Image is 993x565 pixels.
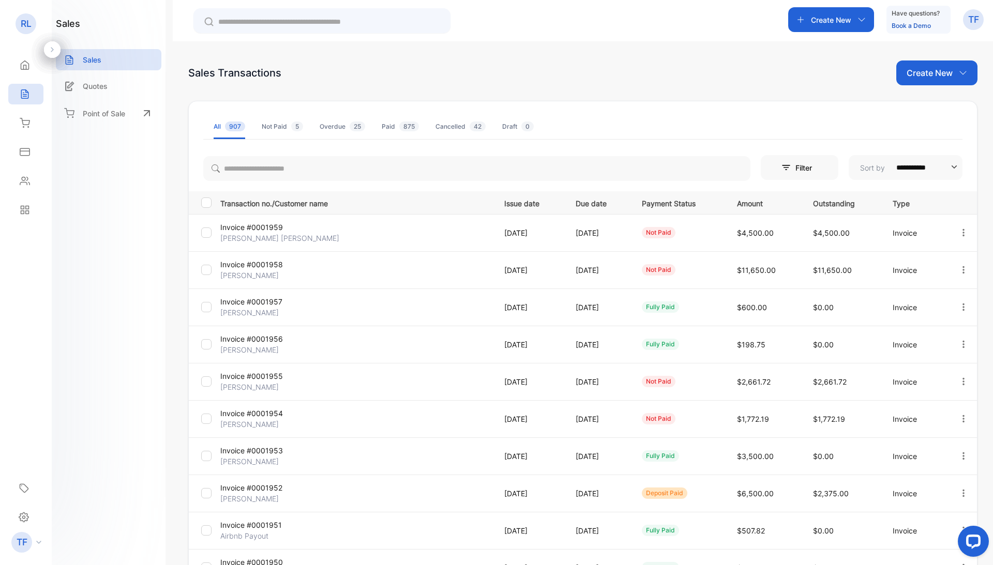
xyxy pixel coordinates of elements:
[813,526,834,535] span: $0.00
[220,419,311,430] p: [PERSON_NAME]
[220,307,311,318] p: [PERSON_NAME]
[576,339,621,350] p: [DATE]
[220,482,311,493] p: Invoice #0001952
[382,122,419,131] div: Paid
[893,265,937,276] p: Invoice
[56,102,161,125] a: Point of Sale
[220,196,491,209] p: Transaction no./Customer name
[56,17,80,30] h1: sales
[21,17,32,30] p: RL
[220,344,311,355] p: [PERSON_NAME]
[642,196,716,209] p: Payment Status
[83,81,108,91] p: Quotes
[642,264,675,276] div: not paid
[56,75,161,97] a: Quotes
[576,525,621,536] p: [DATE]
[220,371,311,381] p: Invoice #0001955
[737,452,774,461] span: $3,500.00
[737,489,774,498] span: $6,500.00
[470,121,486,131] span: 42
[399,121,419,131] span: 875
[576,302,621,313] p: [DATE]
[893,525,937,536] p: Invoice
[737,526,765,535] span: $507.82
[811,14,851,25] p: Create New
[220,296,311,307] p: Invoice #0001957
[813,196,871,209] p: Outstanding
[17,536,27,549] p: TF
[642,301,679,313] div: fully paid
[893,376,937,387] p: Invoice
[504,302,554,313] p: [DATE]
[504,525,554,536] p: [DATE]
[737,196,792,209] p: Amount
[188,65,281,81] div: Sales Transactions
[435,122,486,131] div: Cancelled
[642,376,675,387] div: not paid
[220,259,311,270] p: Invoice #0001958
[892,22,931,29] a: Book a Demo
[220,408,311,419] p: Invoice #0001954
[220,222,311,233] p: Invoice #0001959
[576,265,621,276] p: [DATE]
[576,196,621,209] p: Due date
[220,456,311,467] p: [PERSON_NAME]
[813,489,849,498] span: $2,375.00
[893,196,937,209] p: Type
[320,122,365,131] div: Overdue
[83,54,101,65] p: Sales
[220,333,311,344] p: Invoice #0001956
[220,381,311,392] p: [PERSON_NAME]
[813,266,852,274] span: $11,650.00
[737,340,765,349] span: $198.75
[220,493,311,504] p: [PERSON_NAME]
[220,520,311,530] p: Invoice #0001951
[788,7,874,32] button: Create New
[737,415,769,423] span: $1,772.19
[576,488,621,499] p: [DATE]
[893,488,937,499] p: Invoice
[262,122,303,131] div: Not Paid
[860,162,885,173] p: Sort by
[504,451,554,462] p: [DATE]
[737,266,776,274] span: $11,650.00
[963,7,984,32] button: TF
[642,227,675,238] div: not paid
[813,228,850,237] span: $4,500.00
[813,340,834,349] span: $0.00
[576,376,621,387] p: [DATE]
[576,451,621,462] p: [DATE]
[504,227,554,238] p: [DATE]
[642,339,679,350] div: fully paid
[737,377,771,386] span: $2,661.72
[576,227,621,238] p: [DATE]
[813,377,847,386] span: $2,661.72
[737,303,767,312] span: $600.00
[907,67,953,79] p: Create New
[893,451,937,462] p: Invoice
[56,49,161,70] a: Sales
[950,522,993,565] iframe: LiveChat chat widget
[642,487,687,499] div: deposit paid
[896,60,977,85] button: Create New
[504,414,554,424] p: [DATE]
[504,265,554,276] p: [DATE]
[504,488,554,499] p: [DATE]
[642,450,679,462] div: fully paid
[220,530,311,541] p: Airbnb Payout
[504,196,554,209] p: Issue date
[813,415,845,423] span: $1,772.19
[642,413,675,424] div: not paid
[737,228,774,237] span: $4,500.00
[291,121,303,131] span: 5
[521,121,534,131] span: 0
[968,13,979,26] p: TF
[892,8,940,19] p: Have questions?
[220,270,311,281] p: [PERSON_NAME]
[220,445,311,456] p: Invoice #0001953
[350,121,365,131] span: 25
[220,233,339,243] p: [PERSON_NAME] [PERSON_NAME]
[504,376,554,387] p: [DATE]
[893,414,937,424] p: Invoice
